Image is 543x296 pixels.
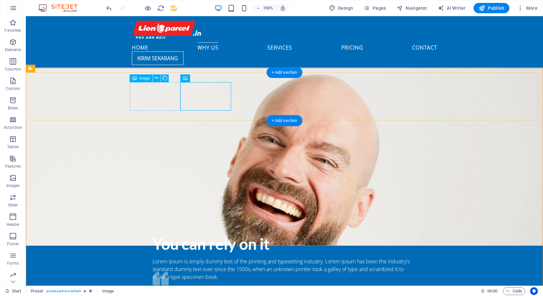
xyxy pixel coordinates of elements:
[8,105,18,111] p: Boxes
[105,4,113,12] button: undo
[139,76,150,80] span: Image
[481,287,498,295] h6: Session time
[435,3,468,13] button: AI Writer
[7,241,19,247] p: Footer
[267,67,303,78] div: + Add section
[517,5,538,11] span: More
[438,5,466,11] span: AI Writer
[253,4,276,12] button: 100%
[503,287,525,295] button: Code
[5,287,21,295] a: Click to cancel selection. Double-click to open Pages
[170,4,177,12] button: save
[83,289,86,293] i: Element contains an animation
[157,5,165,12] i: Reload page
[46,287,81,295] span: . preset-partners-default
[326,3,356,13] button: Design
[5,47,21,52] p: Elements
[6,183,20,188] p: Images
[329,5,353,11] span: Design
[6,222,19,227] p: Header
[4,125,22,130] p: Accordion
[394,3,430,13] button: Navigator
[474,3,509,13] button: Publish
[5,67,21,72] p: Columns
[89,289,92,293] i: This element is a customizable preset
[492,289,493,293] span: :
[280,5,286,11] i: On resize automatically adjust zoom level to fit chosen device.
[267,115,303,126] div: + Add section
[397,5,427,11] span: Navigator
[8,203,18,208] p: Slider
[487,287,497,295] span: 00 00
[102,287,114,295] span: Click to select. Double-click to edit
[31,287,43,295] span: Click to select. Double-click to edit
[6,86,20,91] p: Content
[361,3,389,13] button: Pages
[5,28,21,33] p: Favorites
[170,5,177,12] i: Save (Ctrl+S)
[363,5,386,11] span: Pages
[326,3,356,13] div: Design (Ctrl+Alt+Y)
[479,5,504,11] span: Publish
[31,287,114,295] nav: breadcrumb
[37,4,86,12] img: Editor Logo
[5,164,21,169] p: Features
[7,144,19,149] p: Tables
[515,3,540,13] button: More
[7,261,19,266] p: Forms
[263,4,273,12] h6: 100%
[157,4,165,12] button: reload
[506,287,522,295] span: Code
[530,287,538,295] button: Usercentrics
[105,5,113,12] i: Undo: Unknown action (Ctrl+Z)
